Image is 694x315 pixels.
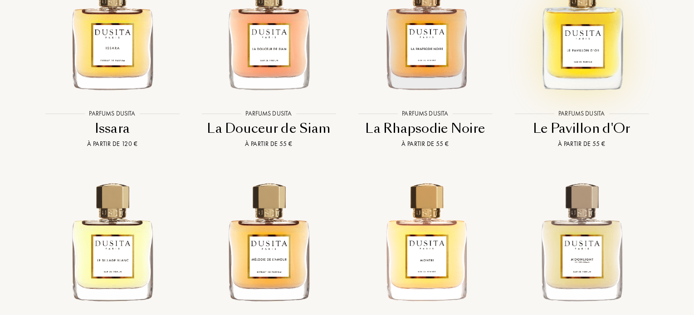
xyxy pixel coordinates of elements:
[507,139,656,149] div: À partir de 55 €
[42,170,183,311] img: Le Sillage Blanc Parfums Dusita
[398,109,453,118] div: Parfums Dusita
[85,109,140,118] div: Parfums Dusita
[38,120,187,137] div: Issara
[351,120,500,137] div: La Rhapsodie Noire
[194,139,343,149] div: À partir de 55 €
[351,139,500,149] div: À partir de 55 €
[511,170,652,311] img: Moonlight In Chiangmai Parfums Dusita
[241,109,297,118] div: Parfums Dusita
[38,139,187,149] div: À partir de 120 €
[355,170,496,311] img: Montri Parfums Dusita
[507,120,656,137] div: Le Pavillon d'Or
[194,120,343,137] div: La Douceur de Siam
[554,109,610,118] div: Parfums Dusita
[198,170,339,311] img: Melodie De L'Amour Parfums Dusita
